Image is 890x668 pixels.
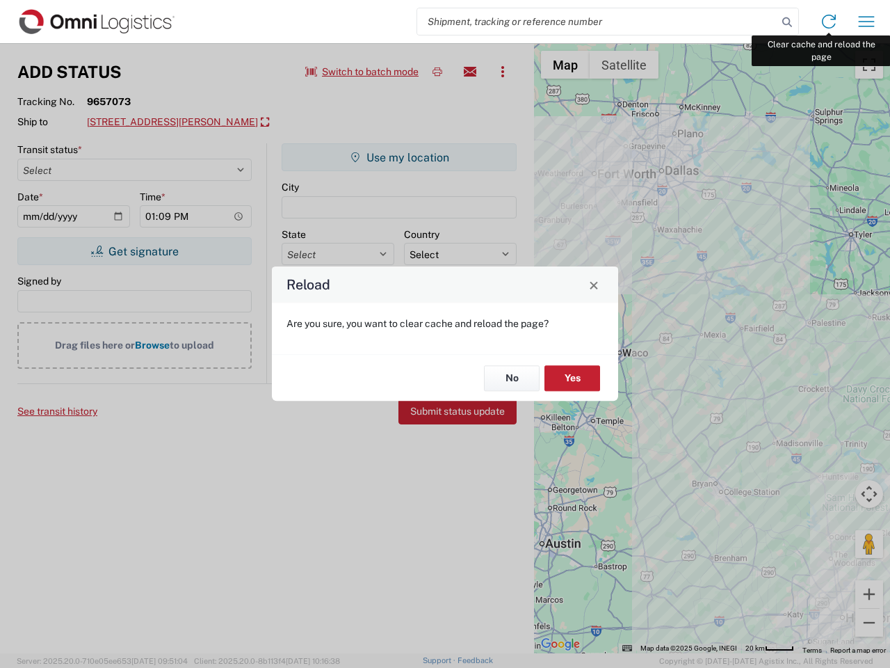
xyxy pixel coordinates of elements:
button: No [484,365,540,391]
button: Yes [544,365,600,391]
p: Are you sure, you want to clear cache and reload the page? [286,317,604,330]
h4: Reload [286,275,330,295]
button: Close [584,275,604,294]
input: Shipment, tracking or reference number [417,8,777,35]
